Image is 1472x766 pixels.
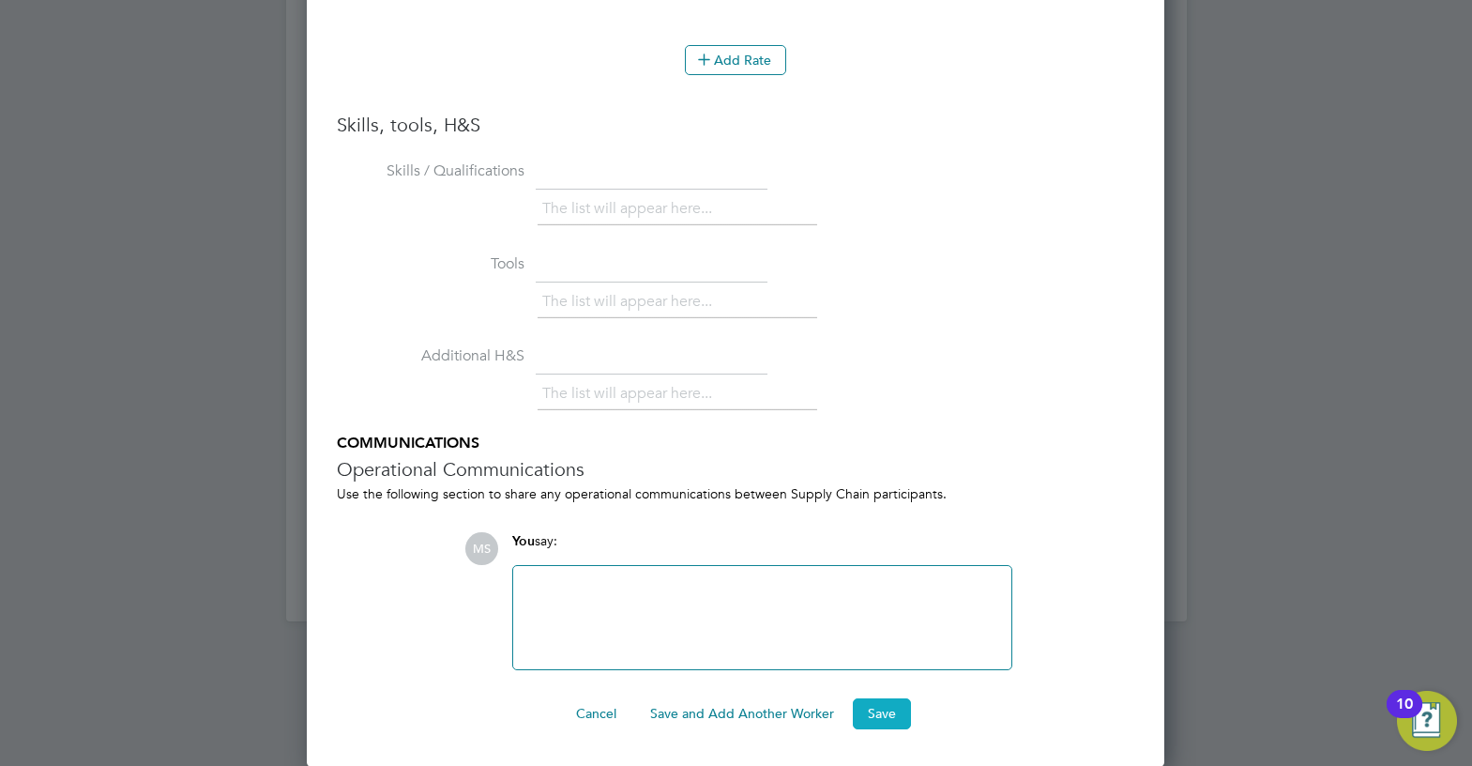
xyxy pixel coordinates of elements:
button: Cancel [561,698,631,728]
h3: Skills, tools, H&S [337,113,1134,137]
label: Additional H&S [337,346,524,366]
div: say: [512,532,1012,565]
button: Open Resource Center, 10 new notifications [1397,691,1457,751]
button: Add Rate [685,45,786,75]
li: The list will appear here... [542,381,720,406]
div: 10 [1396,704,1413,728]
label: Tools [337,254,524,274]
span: MS [465,532,498,565]
button: Save [853,698,911,728]
button: Save and Add Another Worker [635,698,849,728]
li: The list will appear here... [542,196,720,222]
h5: COMMUNICATIONS [337,434,1134,453]
span: You [512,533,535,549]
div: Use the following section to share any operational communications between Supply Chain participants. [337,485,1134,502]
h3: Operational Communications [337,457,1134,482]
li: The list will appear here... [542,289,720,314]
label: Skills / Qualifications [337,161,524,181]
